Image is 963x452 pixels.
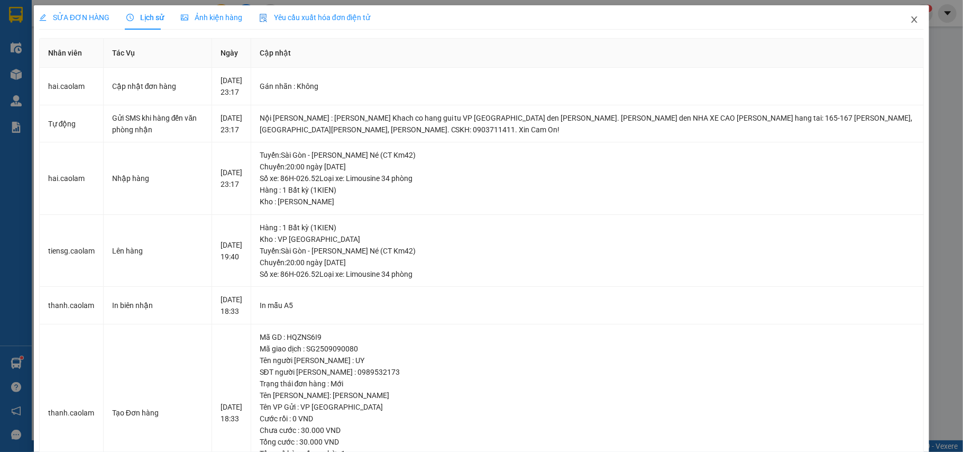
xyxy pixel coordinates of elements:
span: edit [39,14,47,21]
span: close [910,15,919,24]
th: Nhân viên [40,39,104,68]
div: [DATE] 23:17 [221,75,242,98]
img: icon [259,14,268,22]
div: Lên hàng [112,245,203,257]
div: Tên VP Gửi : VP [GEOGRAPHIC_DATA] [260,401,915,413]
div: Tên người [PERSON_NAME] : UY [260,355,915,366]
div: Kho : VP [GEOGRAPHIC_DATA] [260,233,915,245]
span: clock-circle [126,14,134,21]
div: Hàng : 1 Bất kỳ (1KIEN) [260,184,915,196]
div: [DATE] 23:17 [221,167,242,190]
div: Trạng thái đơn hàng : Mới [260,378,915,390]
div: Tổng cước : 30.000 VND [260,436,915,448]
button: Close [900,5,929,35]
th: Tác Vụ [104,39,212,68]
div: [DATE] 23:17 [221,112,242,135]
div: Tên [PERSON_NAME]: [PERSON_NAME] [260,390,915,401]
span: SỬA ĐƠN HÀNG [39,13,109,22]
div: Tuyến : Sài Gòn - [PERSON_NAME] Né (CT Km42) Chuyến: 20:00 ngày [DATE] Số xe: 86H-026.52 Loại xe:... [260,149,915,184]
td: hai.caolam [40,68,104,105]
td: thanh.caolam [40,287,104,324]
div: [DATE] 18:33 [221,294,242,317]
div: Cước rồi : 0 VND [260,413,915,424]
div: [DATE] 18:33 [221,401,242,424]
th: Cập nhật [251,39,924,68]
div: In mẫu A5 [260,300,915,311]
div: Gửi SMS khi hàng đến văn phòng nhận [112,112,203,135]
div: Chưa cước : 30.000 VND [260,424,915,436]
div: Mã GD : HQZNS6I9 [260,331,915,343]
div: SĐT người [PERSON_NAME] : 0989532173 [260,366,915,378]
div: Gán nhãn : Không [260,80,915,92]
div: Kho : [PERSON_NAME] [260,196,915,207]
span: Yêu cầu xuất hóa đơn điện tử [259,13,371,22]
div: [DATE] 19:40 [221,239,242,263]
td: tiensg.caolam [40,215,104,287]
div: Mã giao dịch : SG2509090080 [260,343,915,355]
div: Tuyến : Sài Gòn - [PERSON_NAME] Né (CT Km42) Chuyến: 20:00 ngày [DATE] Số xe: 86H-026.52 Loại xe:... [260,245,915,280]
span: Ảnh kiện hàng [181,13,242,22]
div: In biên nhận [112,300,203,311]
div: Tạo Đơn hàng [112,407,203,419]
span: Lịch sử [126,13,164,22]
div: Cập nhật đơn hàng [112,80,203,92]
div: Nội [PERSON_NAME] : [PERSON_NAME] Khach co hang gui tu VP [GEOGRAPHIC_DATA] den [PERSON_NAME]. [P... [260,112,915,135]
span: picture [181,14,188,21]
div: Hàng : 1 Bất kỳ (1KIEN) [260,222,915,233]
td: Tự động [40,105,104,143]
div: Nhập hàng [112,173,203,184]
th: Ngày [212,39,251,68]
td: hai.caolam [40,142,104,215]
